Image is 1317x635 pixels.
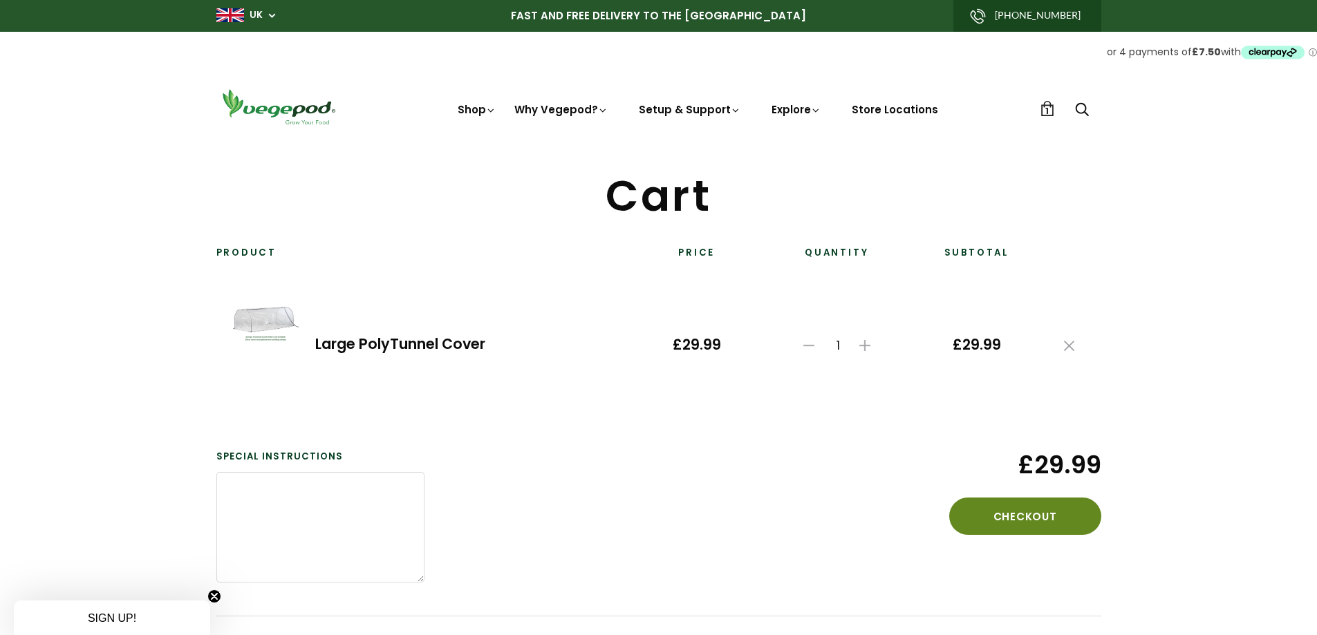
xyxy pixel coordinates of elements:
[949,497,1101,535] button: Checkout
[917,246,1037,269] th: Subtotal
[216,87,341,126] img: Vegepod
[458,102,496,117] a: Shop
[216,246,637,269] th: Product
[216,175,1101,218] h1: Cart
[822,339,855,352] span: 1
[653,337,740,354] span: £29.99
[893,450,1101,480] span: £29.99
[772,102,821,117] a: Explore
[1075,103,1089,117] a: Search
[250,8,263,22] a: UK
[233,307,299,341] img: Large PolyTunnel Cover
[637,246,757,269] th: Price
[514,102,608,117] a: Why Vegepod?
[216,450,424,464] label: Special instructions
[933,337,1020,354] span: £29.99
[315,334,485,354] a: Large PolyTunnel Cover
[852,102,938,117] a: Store Locations
[639,102,741,117] a: Setup & Support
[1040,101,1055,116] a: 1
[216,8,244,22] img: gb_large.png
[207,589,221,603] button: Close teaser
[88,612,136,624] span: SIGN UP!
[1045,104,1049,117] span: 1
[757,246,917,269] th: Quantity
[14,600,210,635] div: SIGN UP!Close teaser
